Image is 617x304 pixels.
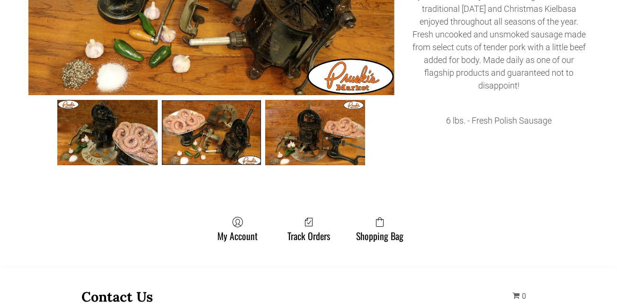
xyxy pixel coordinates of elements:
a: “Da” Best Fresh Polish Wedding Sausage003 2 [265,100,365,165]
a: Track Orders [283,216,335,241]
a: Shopping Bag [351,216,408,241]
a: 6 lbs - “Da” Best Fresh Polish Wedding Sausage 0 [57,100,157,165]
a: “Da” Best Fresh Polish Wedding Sausage002 1 [161,100,261,165]
p: 6 lbs. - Fresh Polish Sausage [410,114,589,127]
span: 0 [522,292,526,301]
a: My Account [213,216,262,241]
